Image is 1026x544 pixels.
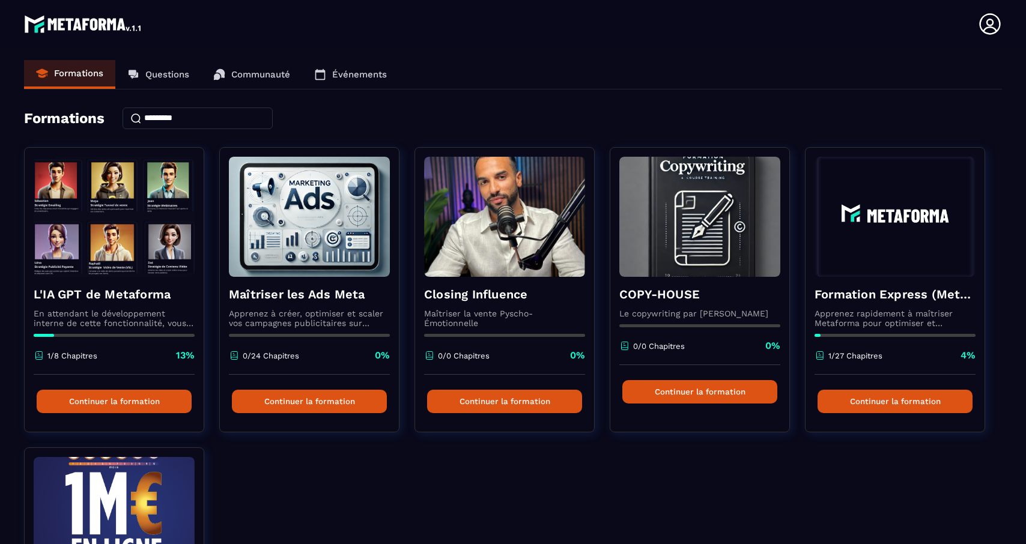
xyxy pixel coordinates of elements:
[619,286,780,303] h4: COPY-HOUSE
[24,60,115,89] a: Formations
[229,286,390,303] h4: Maîtriser les Ads Meta
[37,390,192,413] button: Continuer la formation
[231,69,290,80] p: Communauté
[424,309,585,328] p: Maîtriser la vente Pyscho-Émotionnelle
[961,349,976,362] p: 4%
[176,349,195,362] p: 13%
[818,390,973,413] button: Continuer la formation
[610,147,805,447] a: formation-backgroundCOPY-HOUSELe copywriting par [PERSON_NAME]0/0 Chapitres0%Continuer la formation
[34,157,195,277] img: formation-background
[229,309,390,328] p: Apprenez à créer, optimiser et scaler vos campagnes publicitaires sur Facebook et Instagram.
[24,12,143,36] img: logo
[414,147,610,447] a: formation-backgroundClosing InfluenceMaîtriser la vente Pyscho-Émotionnelle0/0 Chapitres0%Continu...
[619,157,780,277] img: formation-background
[438,351,490,360] p: 0/0 Chapitres
[622,380,777,403] button: Continuer la formation
[47,351,97,360] p: 1/8 Chapitres
[115,60,201,89] a: Questions
[145,69,189,80] p: Questions
[765,339,780,352] p: 0%
[828,351,882,360] p: 1/27 Chapitres
[54,68,103,79] p: Formations
[24,110,105,127] h4: Formations
[201,60,302,89] a: Communauté
[34,286,195,303] h4: L'IA GPT de Metaforma
[815,309,976,328] p: Apprenez rapidement à maîtriser Metaforma pour optimiser et automatiser votre business. 🚀
[427,390,582,413] button: Continuer la formation
[34,309,195,328] p: En attendant le développement interne de cette fonctionnalité, vous pouvez déjà l’utiliser avec C...
[24,147,219,447] a: formation-backgroundL'IA GPT de MetaformaEn attendant le développement interne de cette fonctionn...
[219,147,414,447] a: formation-backgroundMaîtriser les Ads MetaApprenez à créer, optimiser et scaler vos campagnes pub...
[619,309,780,318] p: Le copywriting par [PERSON_NAME]
[815,286,976,303] h4: Formation Express (Metaforma)
[815,157,976,277] img: formation-background
[570,349,585,362] p: 0%
[302,60,399,89] a: Événements
[375,349,390,362] p: 0%
[424,286,585,303] h4: Closing Influence
[424,157,585,277] img: formation-background
[332,69,387,80] p: Événements
[243,351,299,360] p: 0/24 Chapitres
[805,147,1000,447] a: formation-backgroundFormation Express (Metaforma)Apprenez rapidement à maîtriser Metaforma pour o...
[229,157,390,277] img: formation-background
[633,342,685,351] p: 0/0 Chapitres
[232,390,387,413] button: Continuer la formation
